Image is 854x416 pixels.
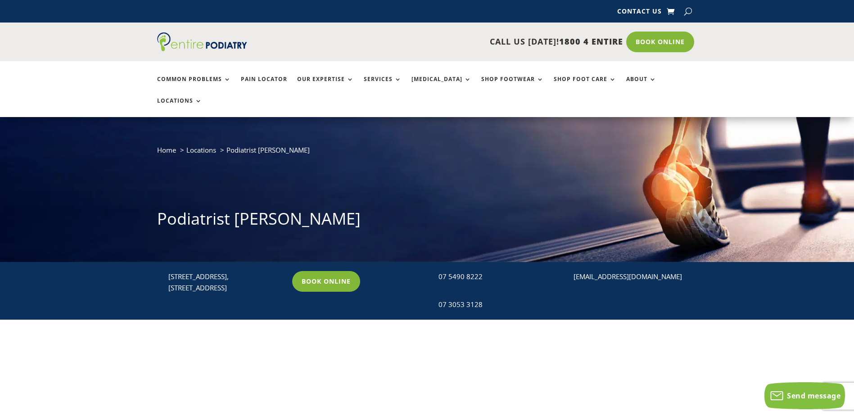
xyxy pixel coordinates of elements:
[617,8,662,18] a: Contact Us
[559,36,623,47] span: 1800 4 ENTIRE
[481,76,544,95] a: Shop Footwear
[186,145,216,154] a: Locations
[282,36,623,48] p: CALL US [DATE]!
[787,391,840,401] span: Send message
[554,76,616,95] a: Shop Foot Care
[764,382,845,409] button: Send message
[626,76,656,95] a: About
[157,44,247,53] a: Entire Podiatry
[157,98,202,117] a: Locations
[157,145,176,154] a: Home
[438,299,554,311] div: 07 3053 3128
[226,145,310,154] span: Podiatrist [PERSON_NAME]
[292,271,360,292] a: Book Online
[297,76,354,95] a: Our Expertise
[574,272,682,281] a: [EMAIL_ADDRESS][DOMAIN_NAME]
[157,208,697,235] h1: Podiatrist [PERSON_NAME]
[438,271,554,283] div: 07 5490 8222
[364,76,402,95] a: Services
[411,76,471,95] a: [MEDICAL_DATA]
[241,76,287,95] a: Pain Locator
[157,76,231,95] a: Common Problems
[157,32,247,51] img: logo (1)
[626,32,694,52] a: Book Online
[157,144,697,163] nav: breadcrumb
[168,271,284,294] p: [STREET_ADDRESS], [STREET_ADDRESS]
